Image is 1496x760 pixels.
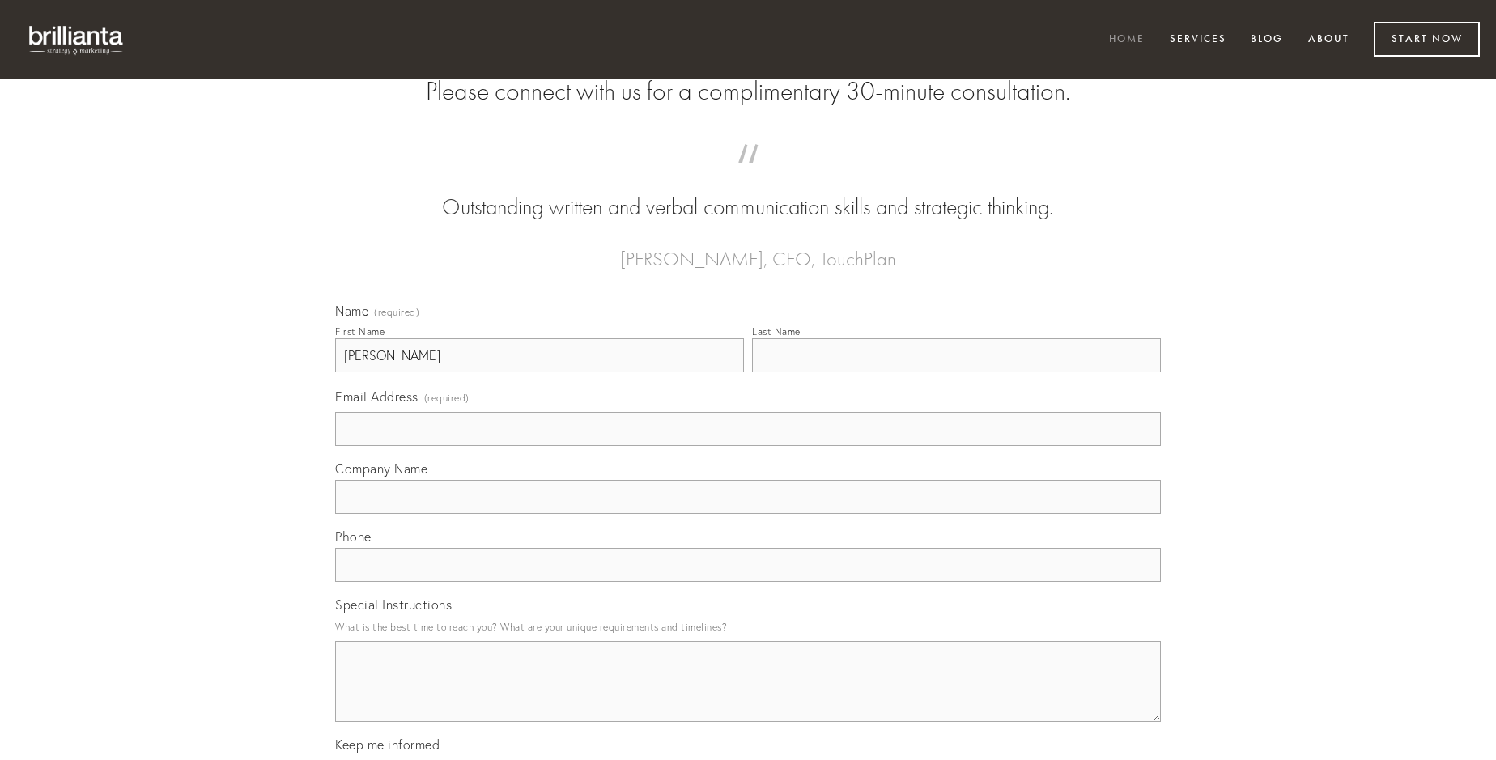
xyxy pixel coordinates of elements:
p: What is the best time to reach you? What are your unique requirements and timelines? [335,616,1161,638]
a: About [1298,27,1360,53]
blockquote: Outstanding written and verbal communication skills and strategic thinking. [361,160,1135,223]
div: Last Name [752,325,801,338]
span: Phone [335,529,372,545]
figcaption: — [PERSON_NAME], CEO, TouchPlan [361,223,1135,275]
a: Services [1159,27,1237,53]
span: Special Instructions [335,597,452,613]
a: Blog [1240,27,1294,53]
a: Start Now [1374,22,1480,57]
span: Email Address [335,388,419,405]
div: First Name [335,325,385,338]
span: (required) [374,308,419,317]
span: “ [361,160,1135,192]
span: (required) [424,387,470,409]
span: Company Name [335,461,427,477]
a: Home [1099,27,1155,53]
h2: Please connect with us for a complimentary 30-minute consultation. [335,76,1161,107]
span: Name [335,303,368,319]
img: brillianta - research, strategy, marketing [16,16,138,63]
span: Keep me informed [335,737,440,753]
